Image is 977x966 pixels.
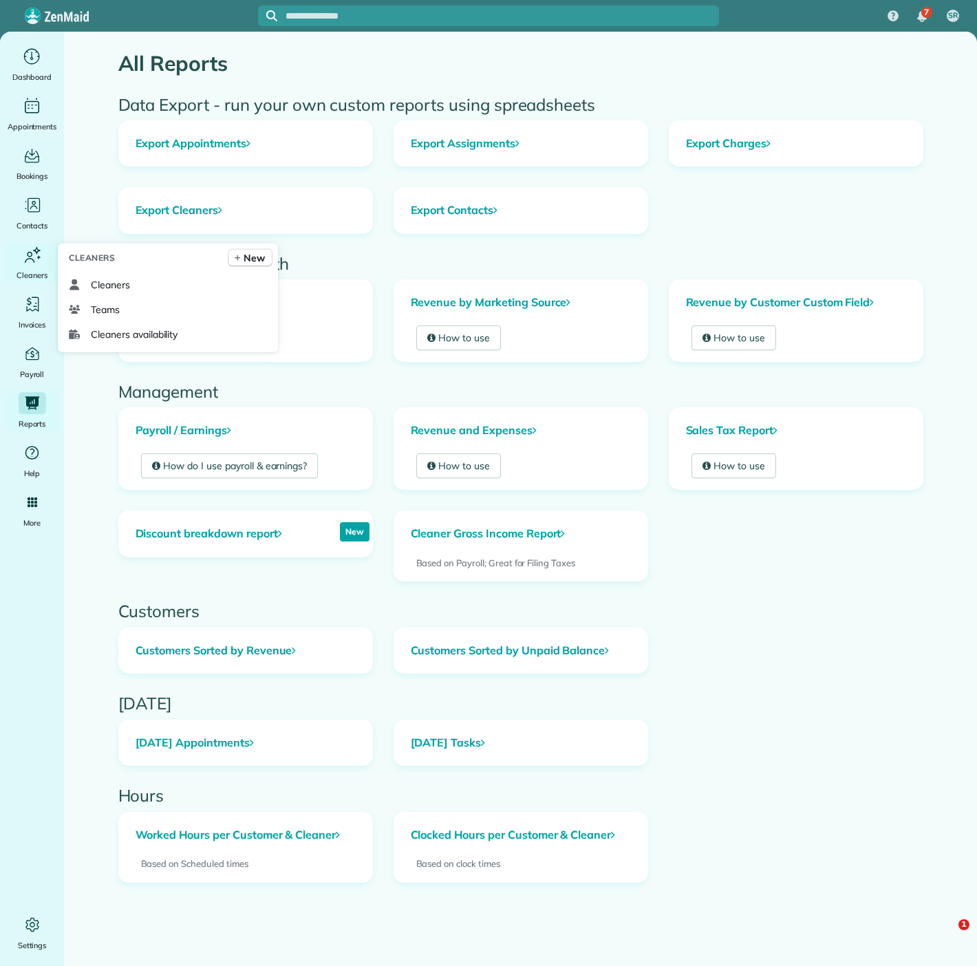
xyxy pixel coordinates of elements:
[416,325,502,350] a: How to use
[948,10,958,21] span: SR
[691,453,777,478] a: How to use
[8,120,57,133] span: Appointments
[119,720,372,766] a: [DATE] Appointments
[6,45,58,84] a: Dashboard
[141,453,319,478] a: How do I use payroll & earnings?
[17,219,47,233] span: Contacts
[17,268,47,282] span: Cleaners
[6,343,58,381] a: Payroll
[119,511,299,557] a: Discount breakdown report
[118,694,923,712] h2: [DATE]
[394,720,647,766] a: [DATE] Tasks
[394,628,647,674] a: Customers Sorted by Unpaid Balance
[340,522,369,541] p: New
[930,919,963,952] iframe: Intercom live chat
[118,52,923,75] h1: All Reports
[91,303,120,316] span: Teams
[416,453,502,478] a: How to use
[24,466,41,480] span: Help
[23,516,41,530] span: More
[63,297,272,322] a: Teams
[258,10,277,21] button: Focus search
[394,188,647,233] a: Export Contacts
[118,786,923,804] h2: Hours
[119,408,372,453] a: Payroll / Earnings
[6,194,58,233] a: Contacts
[908,1,936,32] div: 7 unread notifications
[12,70,52,84] span: Dashboard
[266,10,277,21] svg: Focus search
[6,442,58,480] a: Help
[416,857,625,871] p: Based on clock times
[91,278,130,292] span: Cleaners
[119,121,372,167] a: Export Appointments
[244,251,265,265] span: New
[6,144,58,183] a: Bookings
[691,325,777,350] a: How to use
[228,249,272,267] a: New
[19,417,46,431] span: Reports
[6,95,58,133] a: Appointments
[19,318,46,332] span: Invoices
[669,121,923,167] a: Export Charges
[118,602,923,620] h2: Customers
[924,7,929,18] span: 7
[394,813,647,858] a: Clocked Hours per Customer & Cleaner
[118,255,923,272] h2: Marketing and Growth
[669,408,923,453] a: Sales Tax Report
[141,857,350,871] p: Based on Scheduled times
[119,813,372,858] a: Worked Hours per Customer & Cleaner
[958,919,969,930] span: 1
[118,96,923,114] h2: Data Export - run your own custom reports using spreadsheets
[394,280,647,325] a: Revenue by Marketing Source
[17,169,48,183] span: Bookings
[6,293,58,332] a: Invoices
[63,272,272,297] a: Cleaners
[6,244,58,282] a: Cleaners
[119,628,372,674] a: Customers Sorted by Revenue
[416,557,625,570] p: Based on Payroll; Great for Filing Taxes
[18,938,47,952] span: Settings
[6,914,58,952] a: Settings
[118,383,923,400] h2: Management
[394,511,582,557] a: Cleaner Gross Income Report
[394,121,647,167] a: Export Assignments
[6,392,58,431] a: Reports
[669,280,923,325] a: Revenue by Customer Custom Field
[394,408,647,453] a: Revenue and Expenses
[63,322,272,347] a: Cleaners availability
[20,367,45,381] span: Payroll
[91,328,178,341] span: Cleaners availability
[69,251,115,265] span: Cleaners
[119,188,372,233] a: Export Cleaners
